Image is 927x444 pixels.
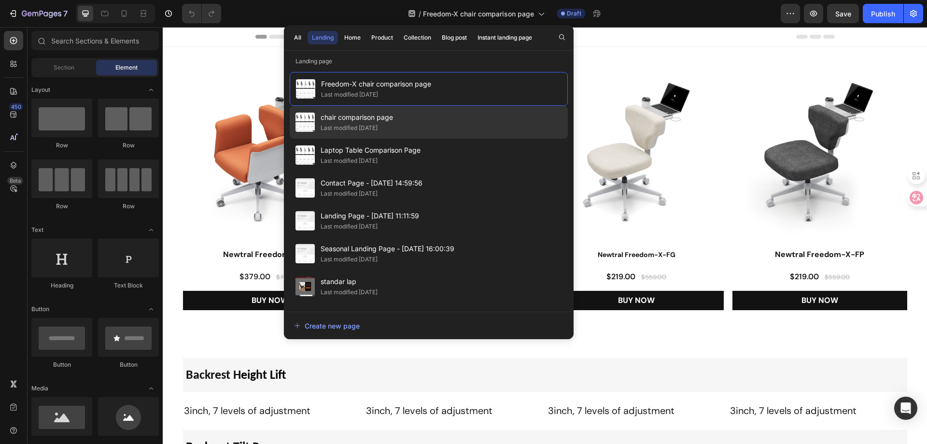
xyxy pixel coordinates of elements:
[98,141,159,150] div: Row
[294,33,301,42] div: All
[31,202,92,211] div: Row
[321,144,421,156] span: Laptop Table Comparison Page
[204,221,377,235] p: Newtral Freedom-X Standard
[259,243,292,257] div: $379.00
[344,33,361,42] div: Home
[98,360,159,369] div: Button
[31,281,92,290] div: Heading
[827,4,859,23] button: Save
[31,226,43,234] span: Text
[203,264,378,283] button: Buy Now
[478,244,505,256] div: $559.00
[570,264,744,283] button: Buy Now
[98,202,159,211] div: Row
[671,2,692,23] summary: Search
[567,9,581,18] span: Draft
[835,10,851,18] span: Save
[295,244,322,256] div: $759.00
[7,177,23,185] div: Beta
[371,33,393,42] div: Product
[143,301,159,317] span: Toggle open
[294,321,360,331] div: Create new page
[473,31,536,44] button: Instant landing page
[31,31,159,50] input: Search Sections & Elements
[367,31,397,44] button: Product
[31,384,48,393] span: Media
[63,8,68,19] p: 7
[321,243,454,255] span: Seasonal Landing Page - [DATE] 16:00:39
[321,78,431,90] span: Freedom-X chair comparison page
[203,35,378,210] img: gempages_492005192506540942-acfae470-f870-4030-8cf2-2065c71d8aa2.jpg
[626,243,657,257] div: $219.00
[321,222,378,231] div: Last modified [DATE]
[321,210,419,222] span: Landing Page - [DATE] 11:11:59
[321,156,378,166] div: Last modified [DATE]
[284,57,574,66] p: Landing page
[437,31,471,44] button: Blog post
[9,103,23,111] div: 450
[404,33,431,42] div: Collection
[98,281,159,290] div: Text Block
[570,35,744,210] img: gempages_492005192506540942-d0215df6-cf71-41a2-a69d-315db7e53eee.jpg
[31,360,92,369] div: Button
[4,4,72,23] button: 7
[21,377,148,390] span: 3inch, 7 levels of adjustment
[31,141,92,150] div: Row
[571,221,744,235] p: Newtral Freedom-X-FP
[22,339,723,357] h3: Backrest H
[272,268,309,279] div: Buy Now
[385,377,512,390] span: 3inch, 7 levels of adjustment
[399,31,435,44] button: Collection
[203,377,330,390] span: 3inch, 7 levels of adjustment
[443,243,474,257] div: $219.00
[863,4,903,23] button: Publish
[455,268,492,279] div: Buy Now
[387,264,562,283] button: Buy Now
[321,189,378,199] div: Last modified [DATE]
[143,222,159,238] span: Toggle open
[54,63,74,72] span: Section
[321,112,393,123] span: chair comparison page
[639,268,675,279] div: Buy Now
[321,123,378,133] div: Last modified [DATE]
[478,33,532,42] div: Instant landing page
[23,412,122,427] strong: Backrest Tilt Range
[567,377,694,390] span: 3inch, 7 levels of adjustment
[163,27,927,444] iframe: Design area
[294,316,564,335] button: Create new page
[312,33,334,42] div: Landing
[871,9,895,19] div: Publish
[423,9,534,19] span: Freedom-X chair comparison page
[182,4,221,23] div: Undo/Redo
[321,276,378,287] span: standar lap
[661,244,688,256] div: $559.00
[115,63,138,72] span: Element
[419,9,421,19] span: /
[387,35,562,210] img: gempages_492005192506540942-d7ec95d5-89c3-496c-8796-fbf3be2c43de.jpg
[894,397,917,420] div: Open Intercom Messenger
[78,340,124,355] strong: eight Lift
[321,255,378,264] div: Last modified [DATE]
[442,33,467,42] div: Blog post
[290,31,306,44] button: All
[308,31,338,44] button: Landing
[198,7,275,18] img: newtral
[143,381,159,396] span: Toggle open
[321,90,378,100] div: Last modified [DATE]
[143,82,159,98] span: Toggle open
[321,287,378,297] div: Last modified [DATE]
[31,86,50,94] span: Layout
[31,305,49,314] span: Button
[321,177,422,189] span: Contact Page - [DATE] 14:59:56
[340,31,365,44] button: Home
[435,223,513,232] span: Newtral Freedom-X-FG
